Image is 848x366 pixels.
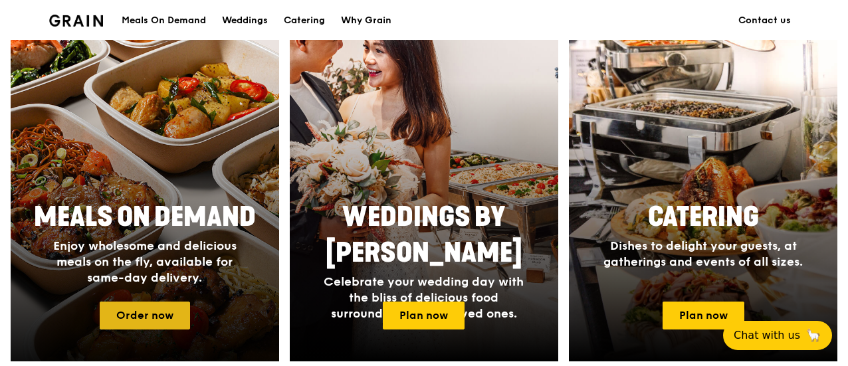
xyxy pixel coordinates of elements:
span: Catering [648,201,759,233]
span: Meals On Demand [34,201,256,233]
a: Plan now [383,302,465,329]
a: CateringDishes to delight your guests, at gatherings and events of all sizes.Plan now [569,11,837,361]
button: Chat with us🦙 [723,321,832,350]
a: Order now [100,302,190,329]
a: Why Grain [333,1,399,41]
span: Chat with us [734,327,800,343]
img: Grain [49,15,103,27]
div: Weddings [222,1,268,41]
span: Celebrate your wedding day with the bliss of delicious food surrounded by your loved ones. [324,274,524,321]
a: Catering [276,1,333,41]
a: Weddings [214,1,276,41]
a: Contact us [730,1,799,41]
div: Catering [284,1,325,41]
a: Plan now [663,302,744,329]
span: Weddings by [PERSON_NAME] [326,201,522,269]
span: Enjoy wholesome and delicious meals on the fly, available for same-day delivery. [53,238,237,285]
span: Dishes to delight your guests, at gatherings and events of all sizes. [603,238,803,269]
div: Meals On Demand [122,1,206,41]
div: Why Grain [341,1,391,41]
a: Weddings by [PERSON_NAME]Celebrate your wedding day with the bliss of delicious food surrounded b... [290,11,558,361]
a: Meals On DemandEnjoy wholesome and delicious meals on the fly, available for same-day delivery.Or... [11,11,279,361]
span: 🦙 [805,327,821,343]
